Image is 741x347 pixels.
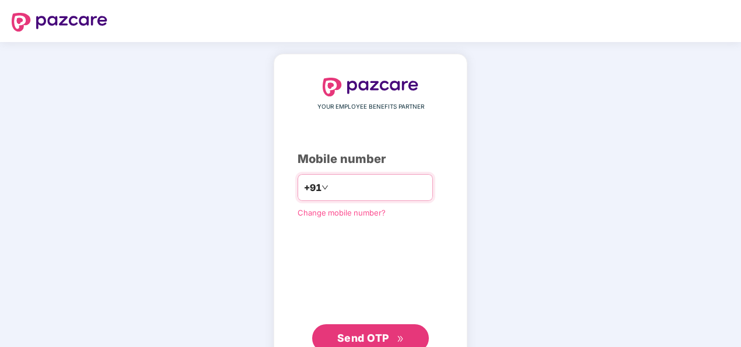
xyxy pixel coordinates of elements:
span: down [321,184,328,191]
span: Send OTP [337,332,389,344]
span: double-right [397,335,404,343]
img: logo [323,78,418,96]
img: logo [12,13,107,32]
a: Change mobile number? [298,208,386,217]
span: +91 [304,181,321,195]
div: Mobile number [298,150,443,168]
span: YOUR EMPLOYEE BENEFITS PARTNER [317,102,424,112]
